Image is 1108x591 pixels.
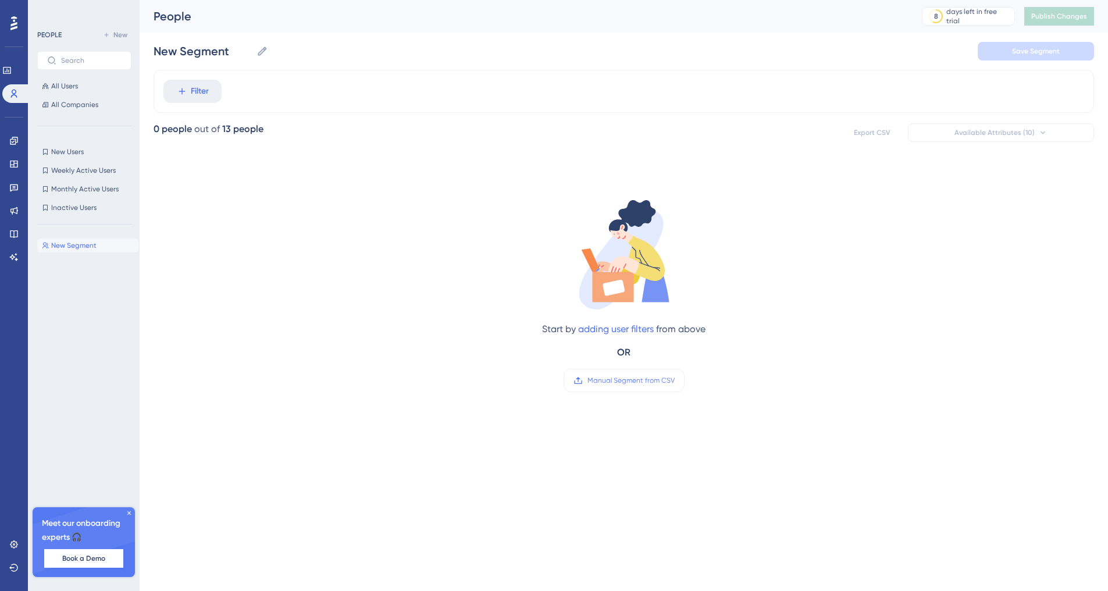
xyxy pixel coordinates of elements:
button: New [99,28,131,42]
span: New [113,30,127,40]
button: Save Segment [978,42,1094,60]
button: Filter [163,80,222,103]
div: 8 [934,12,938,21]
button: Inactive Users [37,201,131,215]
button: Export CSV [843,123,901,142]
span: Book a Demo [62,554,105,563]
span: All Companies [51,100,98,109]
span: Available Attributes (10) [954,128,1035,137]
button: Available Attributes (10) [908,123,1094,142]
button: Publish Changes [1024,7,1094,26]
button: Monthly Active Users [37,182,131,196]
div: People [154,8,893,24]
div: 13 people [222,122,263,136]
div: out of [194,122,220,136]
span: Save Segment [1012,47,1060,56]
button: New Users [37,145,131,159]
span: Monthly Active Users [51,184,119,194]
div: PEOPLE [37,30,62,40]
span: New Segment [51,241,97,250]
span: Filter [191,84,209,98]
span: Manual Segment from CSV [587,376,675,385]
span: Export CSV [854,128,890,137]
span: New Users [51,147,84,156]
input: Search [61,56,122,65]
a: adding user filters [578,323,654,334]
button: All Companies [37,98,131,112]
button: All Users [37,79,131,93]
span: All Users [51,81,78,91]
input: Segment Name [154,43,252,59]
span: Meet our onboarding experts 🎧 [42,517,126,544]
button: Book a Demo [44,549,123,568]
button: New Segment [37,238,138,252]
div: OR [617,346,630,359]
span: Weekly Active Users [51,166,116,175]
button: Weekly Active Users [37,163,131,177]
div: 0 people [154,122,192,136]
div: Start by from above [542,322,706,336]
span: Publish Changes [1031,12,1087,21]
div: days left in free trial [946,7,1011,26]
span: Inactive Users [51,203,97,212]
